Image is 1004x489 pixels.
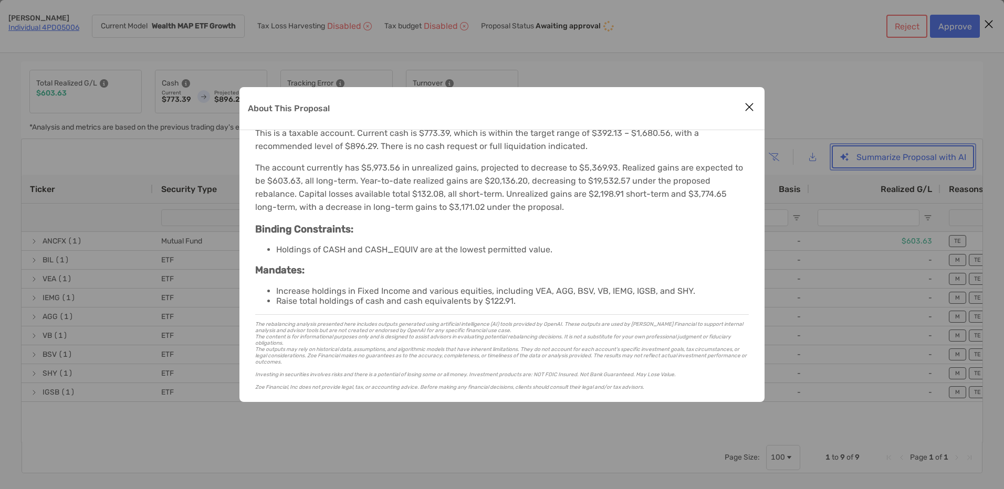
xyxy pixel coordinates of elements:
[276,286,749,296] li: Increase holdings in Fixed Income and various equities, including VEA, AGG, BSV, VB, IEMG, IGSB, ...
[255,224,749,235] h3: Binding Constraints:
[255,126,749,153] p: This is a taxable account. Current cash is $773.39, which is within the target range of $392.13 –...
[741,100,757,115] button: Close modal
[276,296,749,306] li: Raise total holdings of cash and cash equivalents by $122.91.
[255,264,749,276] h3: Mandates:
[239,87,765,402] div: About This Proposal
[255,321,749,390] p: The rebalancing analysis presented here includes outputs generated using artificial intelligence ...
[248,102,330,115] p: About This Proposal
[276,244,749,254] li: Holdings of CASH and CASH_EQUIV are at the lowest permitted value.
[255,161,749,214] p: The account currently has $5,973.56 in unrealized gains, projected to decrease to $5,369.93. Real...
